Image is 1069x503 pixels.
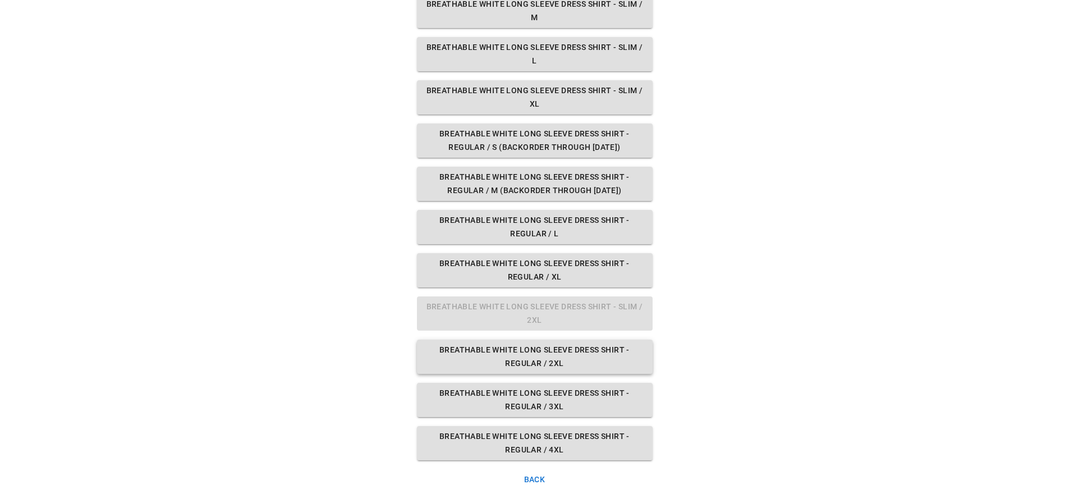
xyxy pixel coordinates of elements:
[417,80,653,115] button: Breathable White Long Sleeve Dress Shirt - Slim / XL
[417,37,653,71] button: Breathable White Long Sleeve Dress Shirt - Slim / L
[417,210,653,244] button: Breathable White Long Sleeve Dress Shirt - Regular / L
[417,167,653,201] button: Breathable White Long Sleeve Dress Shirt - Regular / M (Backorder through [DATE])
[417,253,653,287] button: Breathable White Long Sleeve Dress Shirt - Regular / XL
[417,383,653,417] button: Breathable White Long Sleeve Dress Shirt - Regular / 3XL
[417,469,653,490] button: Back
[417,340,653,374] button: Breathable White Long Sleeve Dress Shirt - Regular / 2XL
[417,426,653,460] button: Breathable White Long Sleeve Dress Shirt - Regular / 4XL
[417,124,653,158] button: Breathable White Long Sleeve Dress Shirt - Regular / S (Backorder through [DATE])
